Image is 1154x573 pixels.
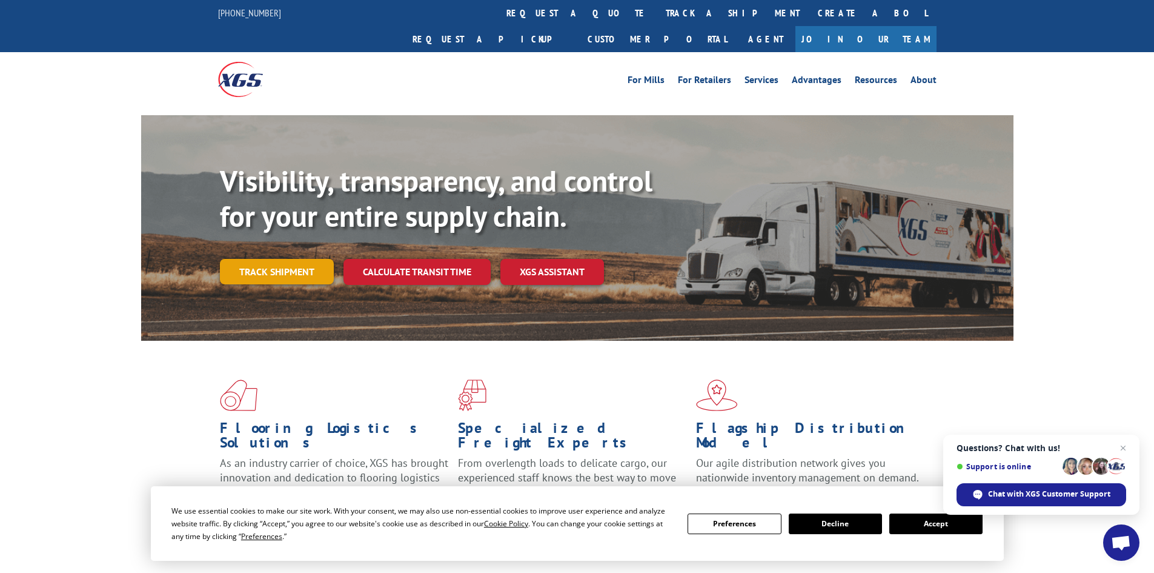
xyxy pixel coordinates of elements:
button: Accept [889,514,983,534]
p: From overlength loads to delicate cargo, our experienced staff knows the best way to move your fr... [458,456,687,510]
span: Questions? Chat with us! [957,443,1126,453]
img: xgs-icon-focused-on-flooring-red [458,380,486,411]
span: Chat with XGS Customer Support [988,489,1110,500]
a: Calculate transit time [343,259,491,285]
img: xgs-icon-total-supply-chain-intelligence-red [220,380,257,411]
a: Resources [855,75,897,89]
span: Cookie Policy [484,518,528,529]
span: Preferences [241,531,282,541]
div: Chat with XGS Customer Support [957,483,1126,506]
button: Preferences [688,514,781,534]
h1: Flooring Logistics Solutions [220,421,449,456]
span: Support is online [957,462,1058,471]
span: As an industry carrier of choice, XGS has brought innovation and dedication to flooring logistics... [220,456,448,499]
a: Advantages [792,75,841,89]
a: For Mills [628,75,665,89]
img: xgs-icon-flagship-distribution-model-red [696,380,738,411]
a: For Retailers [678,75,731,89]
a: Request a pickup [403,26,579,52]
a: Join Our Team [795,26,937,52]
a: XGS ASSISTANT [500,259,604,285]
span: Close chat [1116,441,1130,455]
div: We use essential cookies to make our site work. With your consent, we may also use non-essential ... [171,504,673,543]
h1: Specialized Freight Experts [458,421,687,456]
div: Open chat [1103,524,1139,561]
a: Agent [736,26,795,52]
a: Track shipment [220,259,334,284]
a: [PHONE_NUMBER] [218,7,281,19]
button: Decline [789,514,882,534]
b: Visibility, transparency, and control for your entire supply chain. [220,162,652,235]
a: About [910,75,937,89]
a: Customer Portal [579,26,736,52]
span: Our agile distribution network gives you nationwide inventory management on demand. [696,456,919,484]
h1: Flagship Distribution Model [696,421,925,456]
div: Cookie Consent Prompt [151,486,1004,561]
a: Services [744,75,778,89]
